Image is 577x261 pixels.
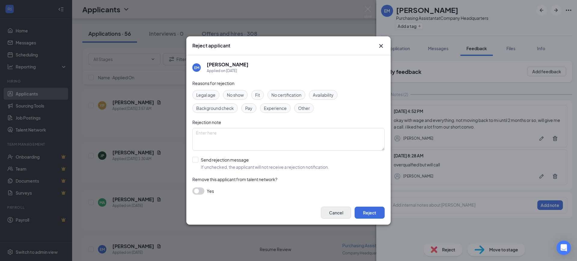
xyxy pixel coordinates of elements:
[207,187,214,195] span: Yes
[377,42,385,50] button: Close
[245,105,252,111] span: Pay
[194,65,199,70] div: EM
[355,207,385,219] button: Reject
[255,92,260,98] span: Fit
[192,120,221,125] span: Rejection note
[192,42,230,49] h3: Reject applicant
[271,92,301,98] span: No certification
[557,241,571,255] div: Open Intercom Messenger
[207,61,249,68] h5: [PERSON_NAME]
[192,80,234,86] span: Reasons for rejection
[313,92,334,98] span: Availability
[298,105,310,111] span: Other
[321,207,351,219] button: Cancel
[377,42,385,50] svg: Cross
[196,92,215,98] span: Legal age
[192,177,277,182] span: Remove this applicant from talent network?
[207,68,249,74] div: Applied on [DATE]
[227,92,244,98] span: No show
[196,105,234,111] span: Background check
[264,105,287,111] span: Experience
